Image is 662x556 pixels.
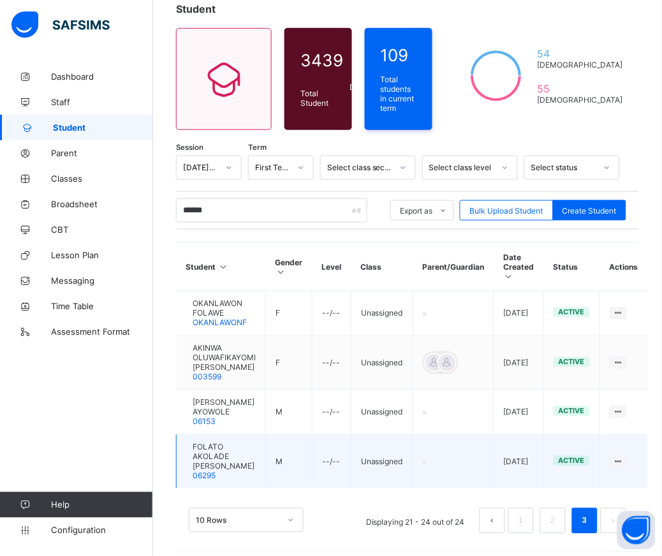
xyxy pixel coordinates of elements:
[547,513,559,529] a: 2
[266,336,313,390] td: F
[193,344,256,372] span: AKINWA OLUWAFIKAYOMI [PERSON_NAME]
[313,435,351,489] td: --/--
[494,291,544,336] td: [DATE]
[563,206,617,216] span: Create Student
[51,275,153,286] span: Messaging
[559,407,585,416] span: active
[193,443,256,471] span: FOLATO AKOLADE [PERSON_NAME]
[193,471,216,481] span: 06295
[51,224,153,235] span: CBT
[351,291,413,336] td: Unassigned
[51,148,153,158] span: Parent
[601,508,626,534] li: 下一页
[266,291,313,336] td: F
[11,11,110,38] img: safsims
[351,435,413,489] td: Unassigned
[349,82,394,101] span: Deactivated Student
[51,326,153,337] span: Assessment Format
[218,262,229,272] i: Sort in Ascending Order
[51,250,153,260] span: Lesson Plan
[183,163,218,173] div: [DATE]-[DATE]
[480,508,505,534] button: prev page
[559,308,585,317] span: active
[538,60,623,69] span: [DEMOGRAPHIC_DATA]
[538,82,623,95] span: 55
[351,336,413,390] td: Unassigned
[480,508,505,534] li: 上一页
[53,122,153,133] span: Student
[494,336,544,390] td: [DATE]
[248,143,267,152] span: Term
[51,97,153,107] span: Staff
[572,508,598,534] li: 3
[313,336,351,390] td: --/--
[508,508,534,534] li: 1
[538,47,623,60] span: 54
[413,243,494,291] th: Parent/Guardian
[494,390,544,435] td: [DATE]
[176,3,216,15] span: Student
[494,435,544,489] td: [DATE]
[51,173,153,184] span: Classes
[327,163,392,173] div: Select class section
[51,71,153,82] span: Dashboard
[381,75,416,113] span: Total students in current term
[313,390,351,435] td: --/--
[559,457,585,465] span: active
[193,299,256,318] span: OKANLAWON FOLAWE
[540,508,566,534] li: 2
[351,390,413,435] td: Unassigned
[51,525,152,536] span: Configuration
[196,516,280,525] div: 10 Rows
[349,44,394,63] span: Active Student
[193,417,216,427] span: 06153
[193,318,247,328] span: OKANLAWONF
[559,358,585,367] span: active
[504,272,515,281] i: Sort in Ascending Order
[276,267,286,277] i: Sort in Ascending Order
[266,243,313,291] th: Gender
[266,435,313,489] td: M
[351,243,413,291] th: Class
[515,513,527,529] a: 1
[470,206,543,216] span: Bulk Upload Student
[313,243,351,291] th: Level
[300,50,343,70] span: 3439
[51,301,153,311] span: Time Table
[51,199,153,209] span: Broadsheet
[266,390,313,435] td: M
[429,163,494,173] div: Select class level
[176,143,203,152] span: Session
[193,398,256,417] span: [PERSON_NAME] AYOWOLE
[600,243,648,291] th: Actions
[538,95,623,105] span: [DEMOGRAPHIC_DATA]
[177,243,266,291] th: Student
[601,508,626,534] button: next page
[193,372,221,382] span: 003599
[544,243,600,291] th: Status
[617,511,656,550] button: Open asap
[255,163,290,173] div: First Term
[578,513,591,529] a: 3
[494,243,544,291] th: Date Created
[313,291,351,336] td: --/--
[357,508,474,534] li: Displaying 21 - 24 out of 24
[51,500,152,510] span: Help
[531,163,596,173] div: Select status
[401,206,433,216] span: Export as
[297,85,346,111] div: Total Student
[381,45,416,65] span: 109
